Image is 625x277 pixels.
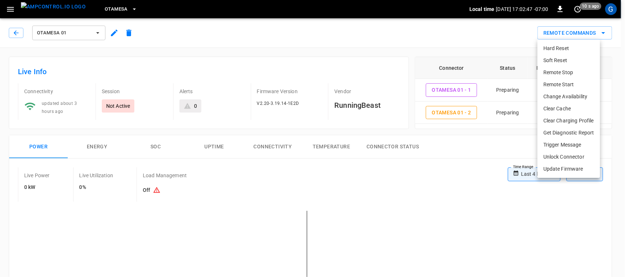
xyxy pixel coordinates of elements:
li: Unlock Connector [537,151,600,163]
li: Hard Reset [537,42,600,54]
li: Change Availability [537,91,600,103]
li: Clear Cache [537,103,600,115]
li: Soft Reset [537,54,600,67]
li: Remote Start [537,79,600,91]
li: Get Diagnostic Report [537,127,600,139]
li: Clear Charging Profile [537,115,600,127]
li: Update Firmware [537,163,600,175]
li: Remote Stop [537,67,600,79]
li: Trigger Message [537,139,600,151]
